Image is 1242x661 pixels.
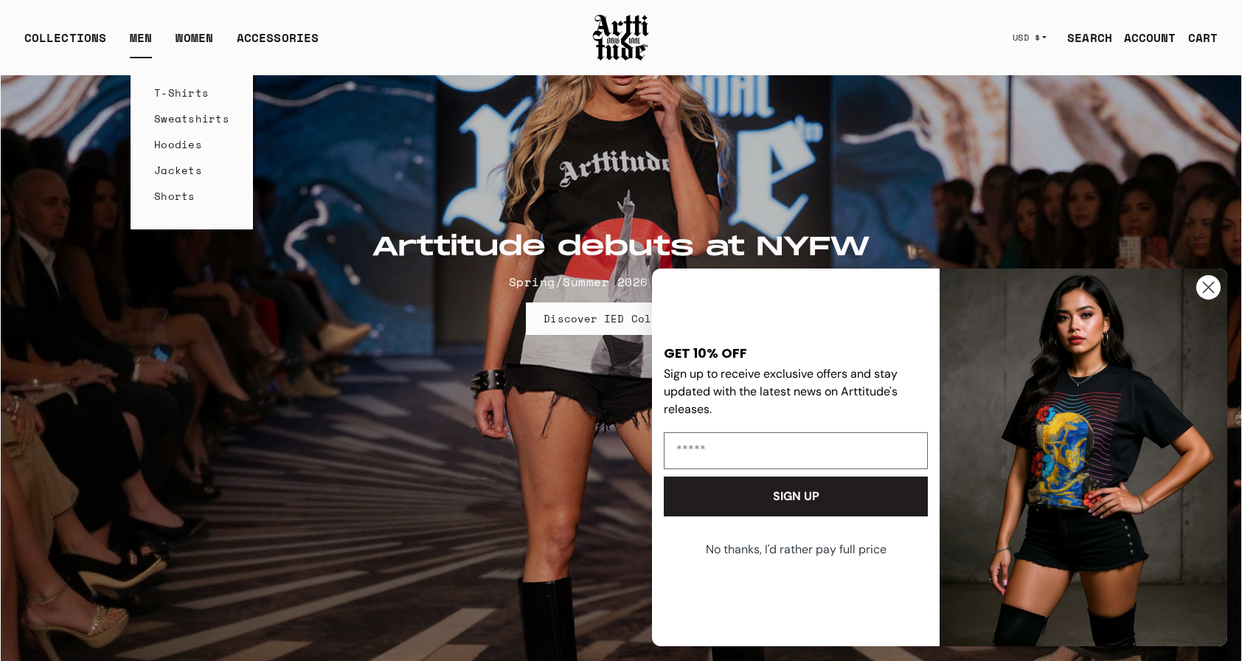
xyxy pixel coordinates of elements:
[1004,21,1056,54] button: USD $
[664,344,747,362] span: GET 10% OFF
[237,29,319,58] div: ACCESSORIES
[591,13,651,63] img: Arttitude
[154,131,229,157] a: Hoodies
[154,105,229,131] a: Sweatshirts
[637,254,1242,661] div: FLYOUT Form
[1013,32,1041,44] span: USD $
[372,273,870,291] p: Spring/Summer 2026 Collection
[662,531,929,568] button: No thanks, I'd rather pay full price
[13,29,330,58] ul: Main navigation
[1188,29,1218,46] div: CART
[526,302,715,335] a: Discover IED Collection
[1176,23,1218,52] a: Open cart
[1196,274,1221,300] button: Close dialog
[154,157,229,183] a: Jackets
[940,269,1227,646] img: 88b40c6e-4fbe-451e-b692-af676383430e.jpeg
[1055,23,1112,52] a: SEARCH
[372,232,870,264] h2: Arttitude debuts at NYFW
[176,29,213,58] a: WOMEN
[154,80,229,105] a: T-Shirts
[130,29,152,58] a: MEN
[664,432,928,469] input: Email
[154,183,229,209] a: Shorts
[664,477,928,516] button: SIGN UP
[24,29,106,58] div: COLLECTIONS
[664,366,898,417] span: Sign up to receive exclusive offers and stay updated with the latest news on Arttitude's releases.
[1112,23,1176,52] a: ACCOUNT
